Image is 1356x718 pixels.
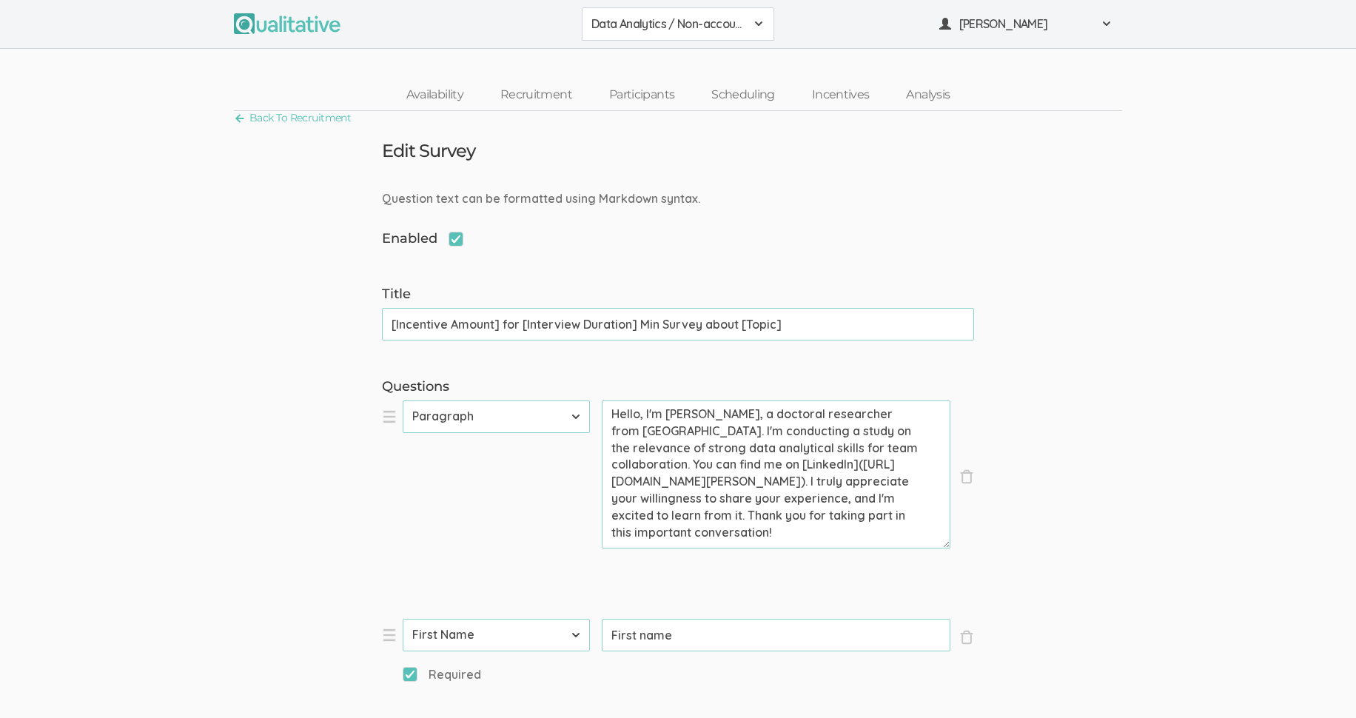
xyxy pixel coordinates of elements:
span: × [959,630,974,645]
span: Required [403,666,481,683]
button: Data Analytics / Non-accounting [582,7,774,41]
a: Recruitment [482,79,591,111]
input: Type question here... [602,619,950,651]
div: Question text can be formatted using Markdown syntax. [371,190,985,207]
span: Enabled [382,229,463,249]
span: × [959,469,974,484]
iframe: Chat Widget [1282,647,1356,718]
label: Questions [382,378,974,397]
a: Participants [591,79,693,111]
a: Incentives [793,79,888,111]
button: [PERSON_NAME] [930,7,1122,41]
a: Scheduling [693,79,793,111]
a: Analysis [887,79,968,111]
label: Title [382,285,974,304]
span: [PERSON_NAME] [959,16,1092,33]
a: Back To Recruitment [234,108,351,128]
a: Availability [388,79,482,111]
img: Qualitative [234,13,340,34]
h3: Edit Survey [382,141,475,161]
span: Data Analytics / Non-accounting [591,16,745,33]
